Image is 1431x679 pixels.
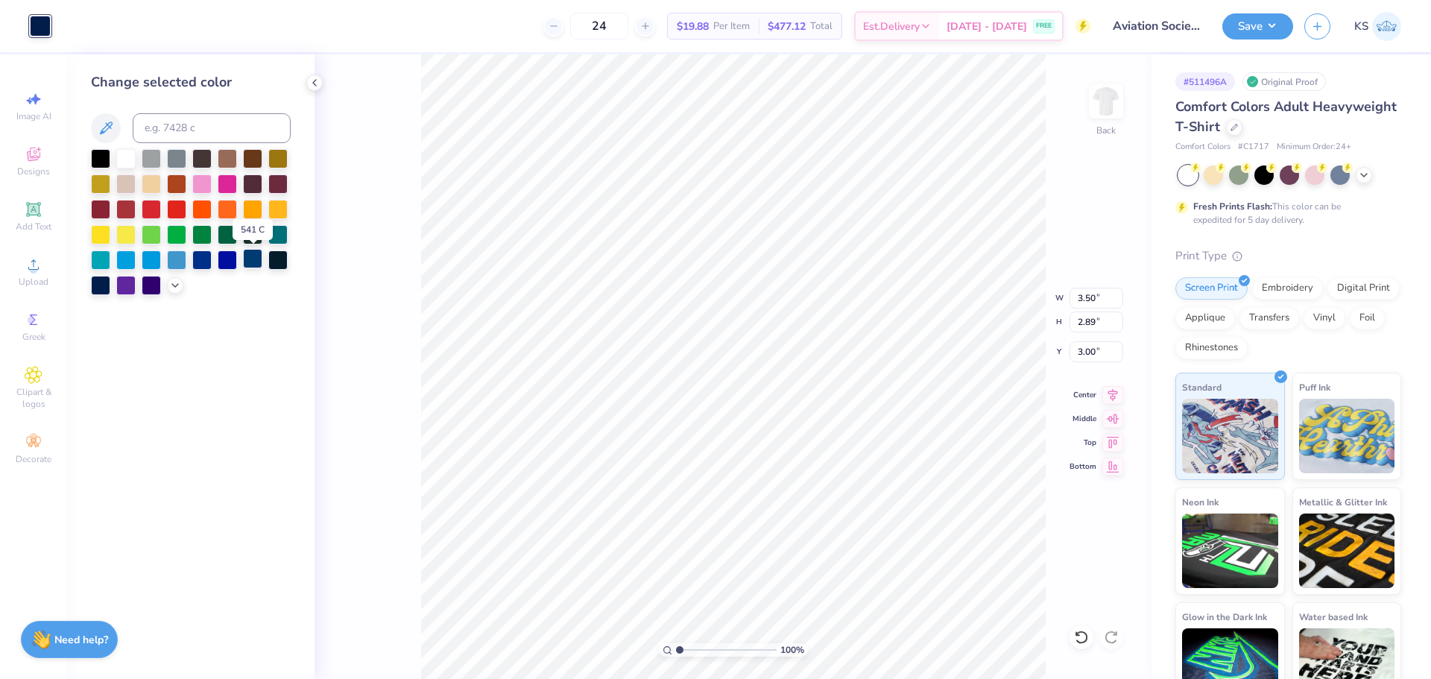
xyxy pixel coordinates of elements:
span: Image AI [16,110,51,122]
div: Change selected color [91,72,291,92]
div: Original Proof [1242,72,1326,91]
div: Transfers [1239,307,1299,329]
a: KS [1354,12,1401,41]
img: Puff Ink [1299,399,1395,473]
span: Neon Ink [1182,494,1219,510]
span: Greek [22,331,45,343]
img: Metallic & Glitter Ink [1299,514,1395,588]
div: Foil [1350,307,1385,329]
span: Total [810,19,833,34]
span: Decorate [16,453,51,465]
span: Top [1070,438,1096,448]
span: Clipart & logos [7,386,60,410]
span: Add Text [16,221,51,233]
span: Upload [19,276,48,288]
div: Digital Print [1327,277,1400,300]
div: This color can be expedited for 5 day delivery. [1193,200,1377,227]
span: Glow in the Dark Ink [1182,609,1267,625]
input: – – [570,13,628,40]
div: Vinyl [1304,307,1345,329]
span: Center [1070,390,1096,400]
span: FREE [1036,21,1052,31]
img: Back [1091,86,1121,116]
span: Designs [17,165,50,177]
img: Neon Ink [1182,514,1278,588]
img: Standard [1182,399,1278,473]
span: # C1717 [1238,141,1269,154]
input: e.g. 7428 c [133,113,291,143]
span: $19.88 [677,19,709,34]
div: Back [1096,124,1116,137]
span: Standard [1182,379,1222,395]
div: Applique [1175,307,1235,329]
span: Bottom [1070,461,1096,472]
span: $477.12 [768,19,806,34]
div: Screen Print [1175,277,1248,300]
span: Metallic & Glitter Ink [1299,494,1387,510]
span: Est. Delivery [863,19,920,34]
div: Embroidery [1252,277,1323,300]
img: Kath Sales [1372,12,1401,41]
span: Water based Ink [1299,609,1368,625]
div: 541 C [233,219,273,240]
div: Print Type [1175,247,1401,265]
strong: Fresh Prints Flash: [1193,200,1272,212]
span: 100 % [780,643,804,657]
input: Untitled Design [1102,11,1211,41]
strong: Need help? [54,633,108,647]
button: Save [1222,13,1293,40]
span: Comfort Colors [1175,141,1231,154]
span: Puff Ink [1299,379,1330,395]
span: Per Item [713,19,750,34]
span: Comfort Colors Adult Heavyweight T-Shirt [1175,98,1397,136]
span: KS [1354,18,1368,35]
span: [DATE] - [DATE] [947,19,1027,34]
div: Rhinestones [1175,337,1248,359]
span: Middle [1070,414,1096,424]
div: # 511496A [1175,72,1235,91]
span: Minimum Order: 24 + [1277,141,1351,154]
